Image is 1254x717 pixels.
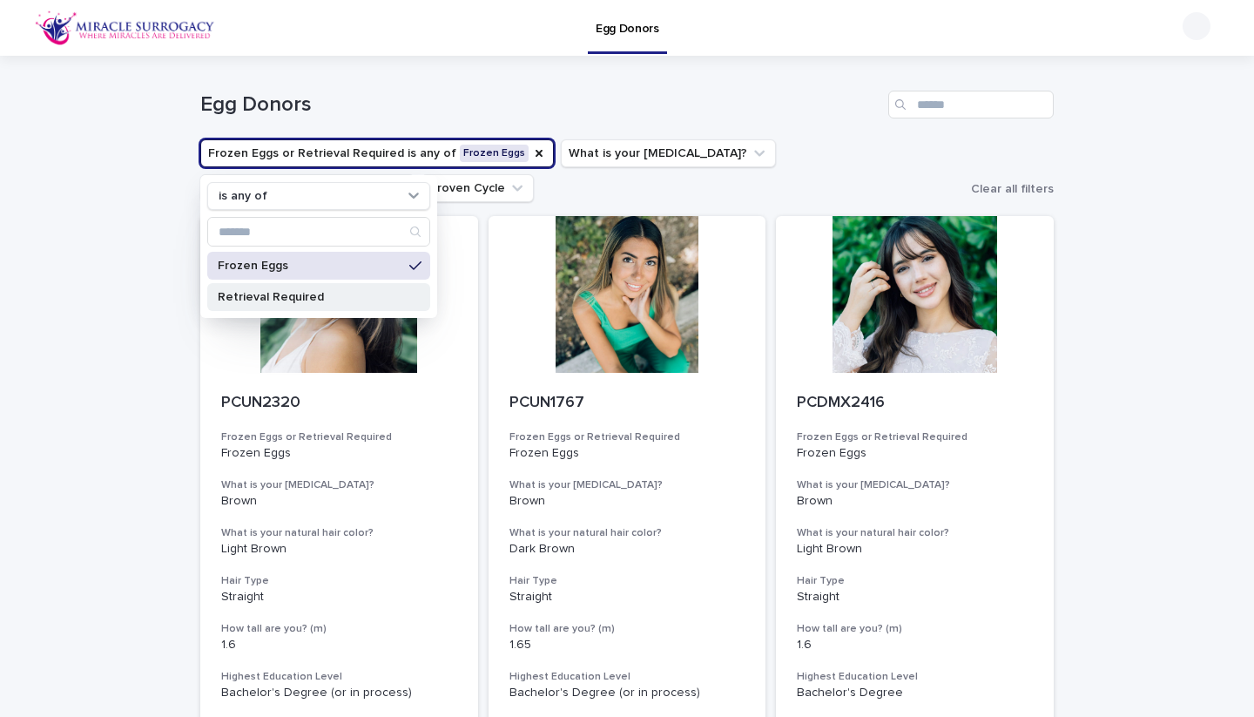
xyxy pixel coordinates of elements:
[218,291,402,303] p: Retrieval Required
[797,638,1033,653] p: 1.6
[200,139,554,167] button: Frozen Eggs or Retrieval Required
[221,590,457,605] p: Straight
[221,526,457,540] h3: What is your natural hair color?
[200,92,881,118] h1: Egg Donors
[221,686,457,700] p: Bachelor's Degree (or in process)
[509,670,745,684] h3: Highest Education Level
[221,542,457,557] p: Light Brown
[200,174,415,202] button: What is your natural hair color?
[208,218,429,246] input: Search
[35,10,215,45] img: OiFFDOGZQuirLhrlO1ag
[221,394,457,413] p: PCUN2320
[207,217,430,247] div: Search
[797,394,1033,413] p: PCDMX2416
[797,478,1033,492] h3: What is your [MEDICAL_DATA]?
[509,494,745,509] p: Brown
[218,260,402,272] p: Frozen Eggs
[797,622,1033,636] h3: How tall are you? (m)
[971,183,1054,195] span: Clear all filters
[509,686,745,700] p: Bachelor's Degree (or in process)
[797,542,1033,557] p: Light Brown
[797,494,1033,509] p: Brown
[509,542,745,557] p: Dark Brown
[509,478,745,492] h3: What is your [MEDICAL_DATA]?
[509,622,745,636] h3: How tall are you? (m)
[221,670,457,684] h3: Highest Education Level
[888,91,1054,118] input: Search
[509,430,745,444] h3: Frozen Eggs or Retrieval Required
[221,478,457,492] h3: What is your [MEDICAL_DATA]?
[509,446,745,461] p: Frozen Eggs
[509,574,745,588] h3: Hair Type
[797,574,1033,588] h3: Hair Type
[797,446,1033,461] p: Frozen Eggs
[221,574,457,588] h3: Hair Type
[421,174,534,202] button: Proven Cycle
[797,590,1033,605] p: Straight
[509,638,745,653] p: 1.65
[221,622,457,636] h3: How tall are you? (m)
[561,139,776,167] button: What is your eye color?
[219,189,267,204] p: is any of
[221,446,457,461] p: Frozen Eggs
[509,394,745,413] p: PCUN1767
[797,670,1033,684] h3: Highest Education Level
[509,590,745,605] p: Straight
[797,686,1033,700] p: Bachelor's Degree
[797,526,1033,540] h3: What is your natural hair color?
[221,638,457,653] p: 1.6
[221,430,457,444] h3: Frozen Eggs or Retrieval Required
[964,176,1054,202] button: Clear all filters
[509,526,745,540] h3: What is your natural hair color?
[221,494,457,509] p: Brown
[797,430,1033,444] h3: Frozen Eggs or Retrieval Required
